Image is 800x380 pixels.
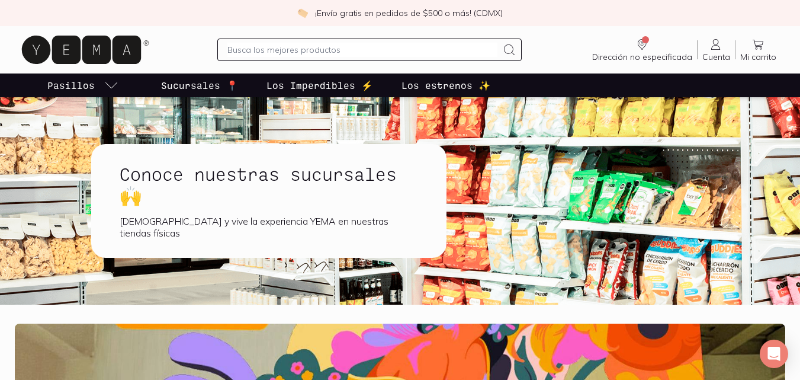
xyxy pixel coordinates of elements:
[47,78,95,92] p: Pasillos
[297,8,308,18] img: check
[740,52,776,62] span: Mi carrito
[587,37,697,62] a: Dirección no especificada
[161,78,238,92] p: Sucursales 📍
[315,7,503,19] p: ¡Envío gratis en pedidos de $500 o más! (CDMX)
[702,52,730,62] span: Cuenta
[91,144,484,258] a: Conoce nuestras sucursales 🙌[DEMOGRAPHIC_DATA] y vive la experiencia YEMA en nuestras tiendas fís...
[760,340,788,368] div: Open Intercom Messenger
[264,74,375,97] a: Los Imperdibles ⚡️
[399,74,493,97] a: Los estrenos ✨
[45,74,121,97] a: pasillo-todos-link
[401,78,490,92] p: Los estrenos ✨
[735,37,781,62] a: Mi carrito
[120,215,418,239] div: [DEMOGRAPHIC_DATA] y vive la experiencia YEMA en nuestras tiendas físicas
[592,52,692,62] span: Dirección no especificada
[266,78,373,92] p: Los Imperdibles ⚡️
[159,74,240,97] a: Sucursales 📍
[698,37,735,62] a: Cuenta
[120,163,418,206] h1: Conoce nuestras sucursales 🙌
[227,43,498,57] input: Busca los mejores productos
